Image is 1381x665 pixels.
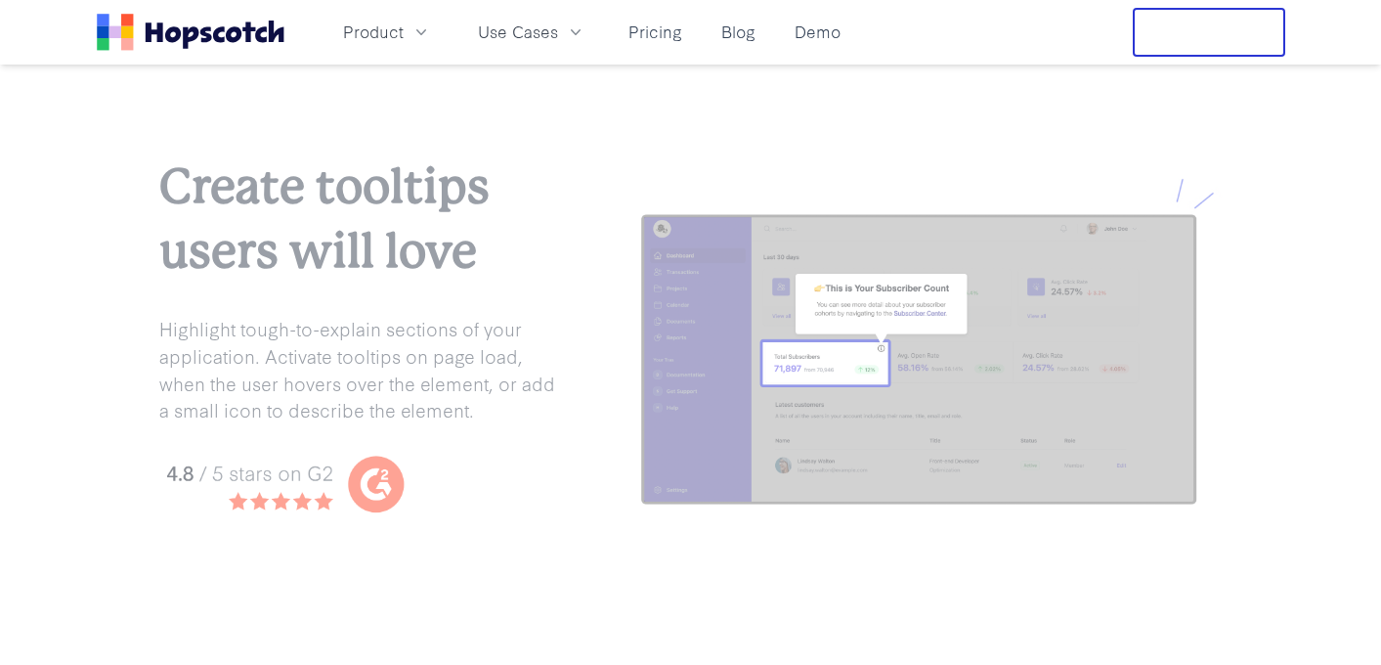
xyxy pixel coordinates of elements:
[159,448,566,521] img: hopscotch g2
[466,16,597,48] button: Use Cases
[1133,8,1285,57] button: Free Trial
[159,155,566,284] h1: Create tooltips users will love
[787,16,848,48] a: Demo
[628,179,1223,521] img: tooltips for your application
[331,16,443,48] button: Product
[713,16,763,48] a: Blog
[621,16,690,48] a: Pricing
[97,14,284,51] a: Home
[343,20,404,44] span: Product
[478,20,558,44] span: Use Cases
[159,315,566,424] p: Highlight tough-to-explain sections of your application. Activate tooltips on page load, when the...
